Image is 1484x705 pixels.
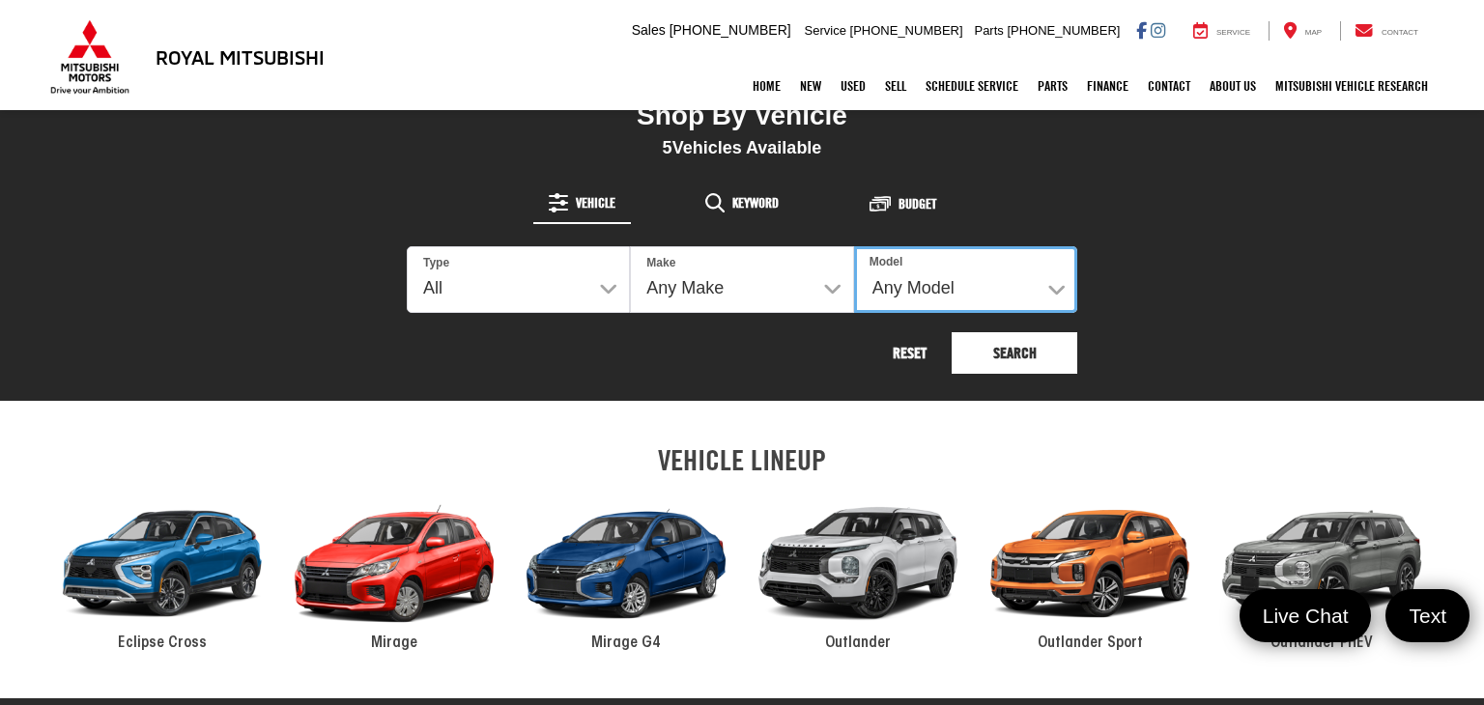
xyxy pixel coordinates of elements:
[407,99,1077,137] div: Shop By Vehicle
[118,635,207,651] span: Eclipse Cross
[1028,62,1077,110] a: Parts: Opens in a new tab
[916,62,1028,110] a: Schedule Service: Opens in a new tab
[790,62,831,110] a: New
[1136,22,1147,38] a: Facebook: Click to visit our Facebook page
[974,23,1003,38] span: Parts
[825,635,891,651] span: Outlander
[974,486,1206,642] div: 2024 Mitsubishi Outlander Sport
[46,486,278,642] div: 2024 Mitsubishi Eclipse Cross
[1253,603,1358,629] span: Live Chat
[1138,62,1200,110] a: Contact
[46,444,1438,476] h2: VEHICLE LINEUP
[1007,23,1120,38] span: [PHONE_NUMBER]
[1200,62,1266,110] a: About Us
[510,486,742,655] a: 2024 Mitsubishi Mirage G4 Mirage G4
[732,196,779,210] span: Keyword
[46,19,133,95] img: Mitsubishi
[1340,21,1433,41] a: Contact
[1206,486,1438,642] div: 2024 Mitsubishi Outlander PHEV
[1240,589,1372,642] a: Live Chat
[278,486,510,655] a: 2024 Mitsubishi Mirage Mirage
[423,255,449,271] label: Type
[646,255,675,271] label: Make
[156,46,325,68] h3: Royal Mitsubishi
[407,137,1077,158] div: Vehicles Available
[1216,28,1250,37] span: Service
[1179,21,1265,41] a: Service
[742,486,974,655] a: 2024 Mitsubishi Outlander Outlander
[1077,62,1138,110] a: Finance
[663,138,672,157] span: 5
[371,635,417,651] span: Mirage
[1151,22,1165,38] a: Instagram: Click to visit our Instagram page
[850,23,963,38] span: [PHONE_NUMBER]
[870,332,948,374] button: Reset
[743,62,790,110] a: Home
[1382,28,1418,37] span: Contact
[1206,486,1438,655] a: 2024 Mitsubishi Outlander PHEV Outlander PHEV
[1270,635,1373,651] span: Outlander PHEV
[278,486,510,642] div: 2024 Mitsubishi Mirage
[1305,28,1322,37] span: Map
[1399,603,1456,629] span: Text
[805,23,846,38] span: Service
[576,196,615,210] span: Vehicle
[875,62,916,110] a: Sell
[952,332,1077,374] button: Search
[870,254,903,270] label: Model
[1385,589,1470,642] a: Text
[1266,62,1438,110] a: Mitsubishi Vehicle Research
[742,486,974,642] div: 2024 Mitsubishi Outlander
[974,486,1206,655] a: 2024 Mitsubishi Outlander Sport Outlander Sport
[670,22,791,38] span: [PHONE_NUMBER]
[831,62,875,110] a: Used
[510,486,742,642] div: 2024 Mitsubishi Mirage G4
[46,486,278,655] a: 2024 Mitsubishi Eclipse Cross Eclipse Cross
[591,635,661,651] span: Mirage G4
[1038,635,1143,651] span: Outlander Sport
[632,22,666,38] span: Sales
[1269,21,1336,41] a: Map
[899,197,936,211] span: Budget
